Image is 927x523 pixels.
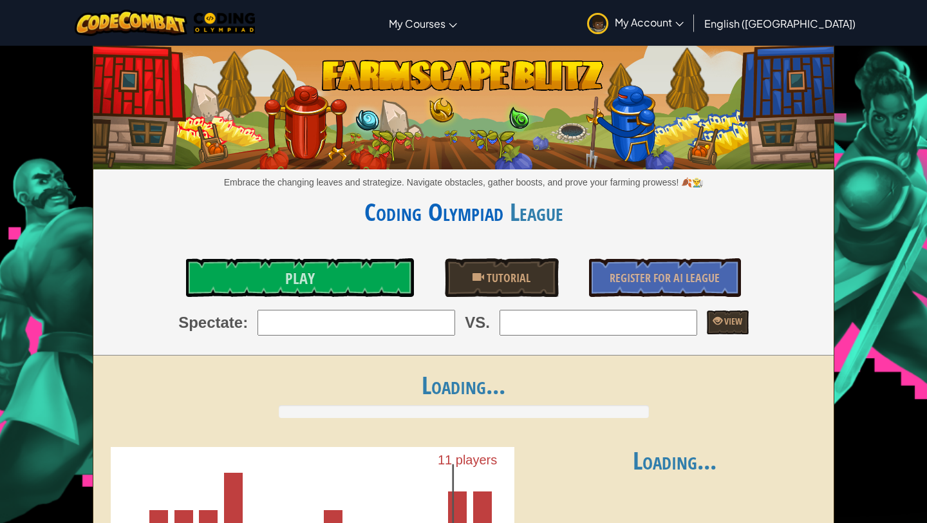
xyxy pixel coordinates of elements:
span: Play [285,268,315,289]
span: League [503,195,563,229]
p: Embrace the changing leaves and strategize. Navigate obstacles, gather boosts, and prove your far... [93,176,834,189]
img: CodeCombat logo [75,10,187,36]
img: avatar [587,13,608,34]
span: English ([GEOGRAPHIC_DATA]) [704,17,856,30]
a: Coding Olympiad [364,195,503,229]
img: Farmscape [93,41,834,169]
h1: Loading... [93,372,834,399]
span: VS. [465,312,490,334]
span: : [243,312,248,334]
a: English ([GEOGRAPHIC_DATA]) [698,6,862,41]
img: MTO Coding Olympiad logo [194,13,256,33]
a: Tutorial [445,258,559,297]
a: My Courses [382,6,464,41]
text: 11 players [438,453,497,467]
a: Register for AI League [589,258,741,297]
a: My Account [581,3,690,43]
span: My Courses [389,17,445,30]
span: My Account [615,15,684,29]
span: Spectate [178,312,243,334]
span: Tutorial [484,270,530,286]
span: View [722,315,742,327]
span: Register for AI League [610,270,720,286]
